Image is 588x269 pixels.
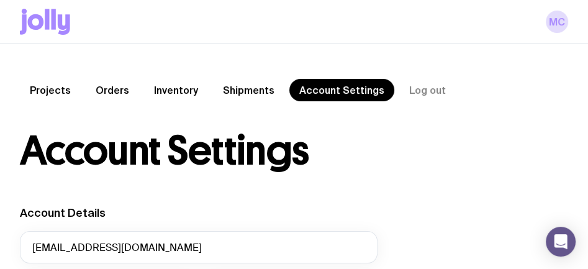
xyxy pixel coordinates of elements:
a: MC [546,11,568,33]
input: your@email.com [20,231,378,263]
a: Account Settings [289,79,394,101]
div: Open Intercom Messenger [546,227,576,257]
h1: Account Settings [20,131,309,171]
a: Shipments [213,79,284,101]
button: Log out [399,79,456,101]
a: Projects [20,79,81,101]
a: Orders [86,79,139,101]
a: Inventory [144,79,208,101]
label: Account Details [20,206,106,219]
